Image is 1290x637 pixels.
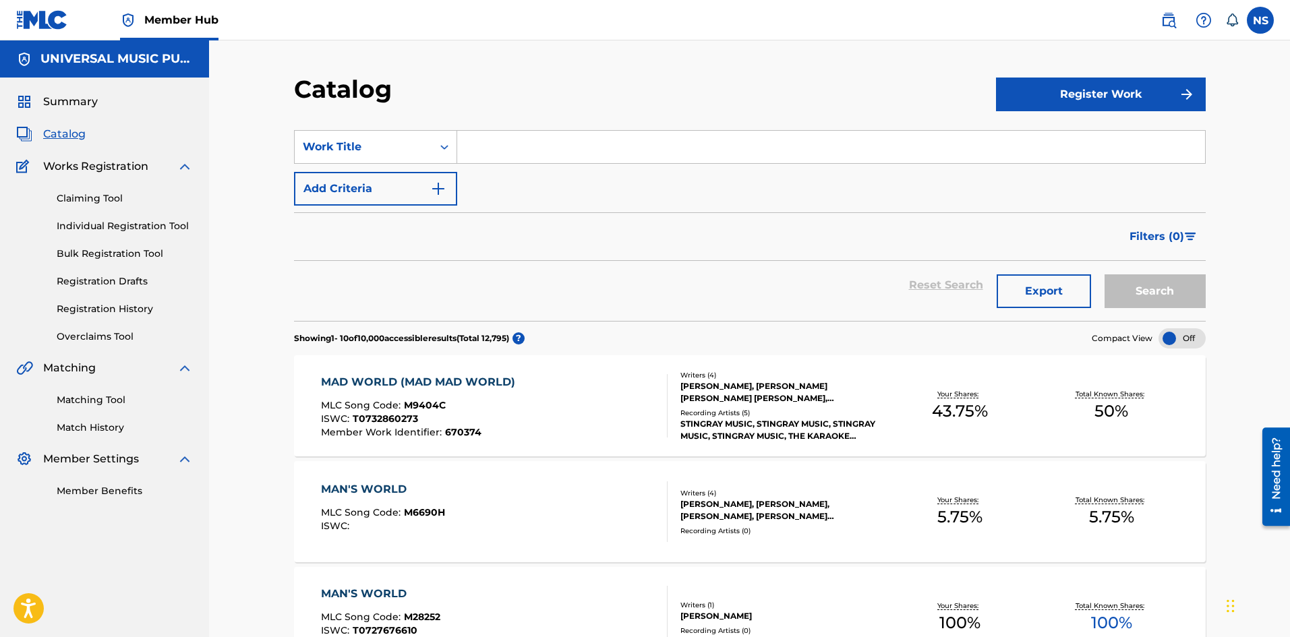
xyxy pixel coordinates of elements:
div: Notifications [1225,13,1239,27]
a: Overclaims Tool [57,330,193,344]
div: Recording Artists ( 5 ) [680,408,884,418]
div: Writers ( 4 ) [680,488,884,498]
img: Accounts [16,51,32,67]
a: MAN'S WORLDMLC Song Code:M6690HISWC:Writers (4)[PERSON_NAME], [PERSON_NAME], [PERSON_NAME], [PERS... [294,461,1206,562]
a: Claiming Tool [57,191,193,206]
span: MLC Song Code : [321,506,404,518]
div: Writers ( 1 ) [680,600,884,610]
a: CatalogCatalog [16,126,86,142]
span: ISWC : [321,624,353,636]
span: M6690H [404,506,445,518]
p: Total Known Shares: [1076,389,1148,399]
img: Summary [16,94,32,110]
a: Individual Registration Tool [57,219,193,233]
iframe: Chat Widget [1223,572,1290,637]
img: search [1161,12,1177,28]
span: M28252 [404,611,440,623]
span: Member Settings [43,451,139,467]
a: Matching Tool [57,393,193,407]
a: Registration History [57,302,193,316]
img: 9d2ae6d4665cec9f34b9.svg [430,181,446,197]
div: Drag [1227,586,1235,626]
span: 43.75 % [932,399,988,423]
span: 100 % [939,611,980,635]
iframe: Resource Center [1252,423,1290,531]
img: Matching [16,360,33,376]
p: Total Known Shares: [1076,601,1148,611]
form: Search Form [294,130,1206,321]
span: Filters ( 0 ) [1130,229,1184,245]
a: Member Benefits [57,484,193,498]
span: 5.75 % [937,505,983,529]
span: T0732860273 [353,413,418,425]
span: Matching [43,360,96,376]
span: Member Hub [144,12,218,28]
a: Registration Drafts [57,274,193,289]
img: expand [177,360,193,376]
button: Export [997,274,1091,308]
div: STINGRAY MUSIC, STINGRAY MUSIC, STINGRAY MUSIC, STINGRAY MUSIC, THE KARAOKE CHANNEL [680,418,884,442]
div: Recording Artists ( 0 ) [680,526,884,536]
span: 100 % [1091,611,1132,635]
span: Member Work Identifier : [321,426,445,438]
img: filter [1185,233,1196,241]
img: expand [177,158,193,175]
a: Bulk Registration Tool [57,247,193,261]
div: Work Title [303,139,424,155]
span: Catalog [43,126,86,142]
a: MAD WORLD (MAD MAD WORLD)MLC Song Code:M9404CISWC:T0732860273Member Work Identifier:670374Writers... [294,355,1206,456]
span: M9404C [404,399,446,411]
img: Top Rightsholder [120,12,136,28]
span: Compact View [1092,332,1152,344]
div: MAN'S WORLD [321,586,479,602]
span: MLC Song Code : [321,399,404,411]
div: MAD WORLD (MAD MAD WORLD) [321,374,522,390]
span: 5.75 % [1089,505,1134,529]
span: 50 % [1094,399,1128,423]
div: Recording Artists ( 0 ) [680,626,884,636]
img: MLC Logo [16,10,68,30]
div: [PERSON_NAME] [680,610,884,622]
p: Your Shares: [937,389,982,399]
p: Your Shares: [937,601,982,611]
span: 670374 [445,426,481,438]
span: Works Registration [43,158,148,175]
img: help [1196,12,1212,28]
h2: Catalog [294,74,399,104]
button: Add Criteria [294,172,457,206]
a: SummarySummary [16,94,98,110]
span: T0727676610 [353,624,417,636]
img: Catalog [16,126,32,142]
div: Help [1190,7,1217,34]
h5: UNIVERSAL MUSIC PUB GROUP [40,51,193,67]
span: ISWC : [321,520,353,532]
p: Showing 1 - 10 of 10,000 accessible results (Total 12,795 ) [294,332,509,344]
span: Summary [43,94,98,110]
div: MAN'S WORLD [321,481,445,497]
span: ISWC : [321,413,353,425]
p: Total Known Shares: [1076,495,1148,505]
span: MLC Song Code : [321,611,404,623]
div: Writers ( 4 ) [680,370,884,380]
a: Public Search [1155,7,1182,34]
div: [PERSON_NAME], [PERSON_NAME], [PERSON_NAME], [PERSON_NAME] [PERSON_NAME] [680,498,884,522]
img: Works Registration [16,158,34,175]
span: ? [512,332,525,344]
div: User Menu [1247,7,1274,34]
button: Filters (0) [1121,220,1206,253]
div: [PERSON_NAME], [PERSON_NAME] [PERSON_NAME] [PERSON_NAME], [PERSON_NAME] [680,380,884,404]
button: Register Work [996,78,1206,111]
p: Your Shares: [937,495,982,505]
img: Member Settings [16,451,32,467]
a: Match History [57,421,193,435]
img: expand [177,451,193,467]
img: f7272a7cc735f4ea7f67.svg [1179,86,1195,102]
